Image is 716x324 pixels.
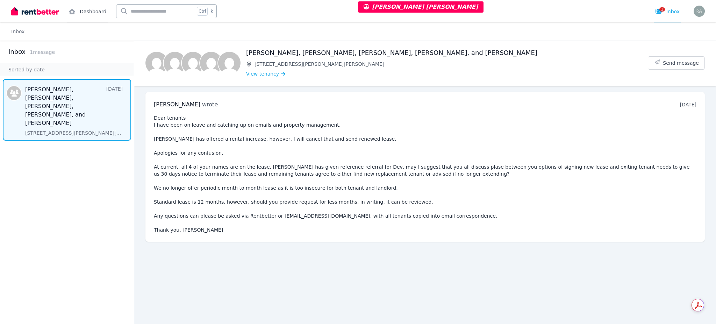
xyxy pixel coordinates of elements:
span: k [210,8,213,14]
span: [STREET_ADDRESS][PERSON_NAME][PERSON_NAME] [255,61,648,68]
span: Ctrl [197,7,208,16]
a: View tenancy [246,70,285,77]
div: Inbox [655,8,680,15]
span: 1 message [30,49,55,55]
img: Dev Patel [164,52,186,74]
span: [PERSON_NAME] [154,101,200,108]
img: Vidhi Patel [218,52,241,74]
img: Shraddha Patel [200,52,222,74]
span: 1 [659,7,665,12]
a: [PERSON_NAME], [PERSON_NAME], [PERSON_NAME], [PERSON_NAME], and [PERSON_NAME][DATE][STREET_ADDRES... [25,85,123,136]
span: View tenancy [246,70,279,77]
img: Rochelle Alvarez [694,6,705,17]
a: Inbox [11,29,24,34]
span: Send message [663,59,699,66]
time: [DATE] [680,102,696,107]
h2: Inbox [8,47,26,57]
pre: Dear tenants I have been on leave and catching up on emails and property management. [PERSON_NAME... [154,114,696,233]
img: RentBetter [11,6,59,16]
span: wrote [202,101,218,108]
img: Mura Patel [182,52,204,74]
h1: [PERSON_NAME], [PERSON_NAME], [PERSON_NAME], [PERSON_NAME], and [PERSON_NAME] [246,48,648,58]
button: Send message [648,57,704,69]
img: Ben Bloom [145,52,168,74]
span: [PERSON_NAME] [PERSON_NAME] [364,3,478,10]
